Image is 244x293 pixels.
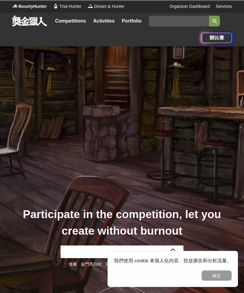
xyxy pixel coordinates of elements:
a: LogoTrial Hunter [53,3,81,10]
a: 金門馬拉松 [81,262,102,267]
a: LogoBountyHunter [12,3,47,10]
a: Organizer Dashboard [169,3,210,10]
span: 我們使用 cookie 來個人化內容、投放廣告和分析流量。 [114,258,232,263]
a: Portfolio [119,17,144,25]
a: 辦比賽 [202,33,232,43]
span: Trial Hunter [59,3,81,10]
a: Competitions [53,17,88,25]
div: Participate in the competition, let you create without burnout [14,206,230,239]
span: Dream & Hunter [94,3,124,10]
button: 確定 [202,270,232,281]
img: Logo [87,3,93,9]
img: Logo [53,3,59,9]
a: Services [216,3,232,10]
a: Activities [91,17,117,25]
span: BountyHunter [19,3,47,10]
a: LogoDream & Hunter [87,3,124,10]
img: Logo [12,3,18,9]
a: 完賽好禮 [105,262,122,267]
a: 徵畫 [69,262,77,267]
